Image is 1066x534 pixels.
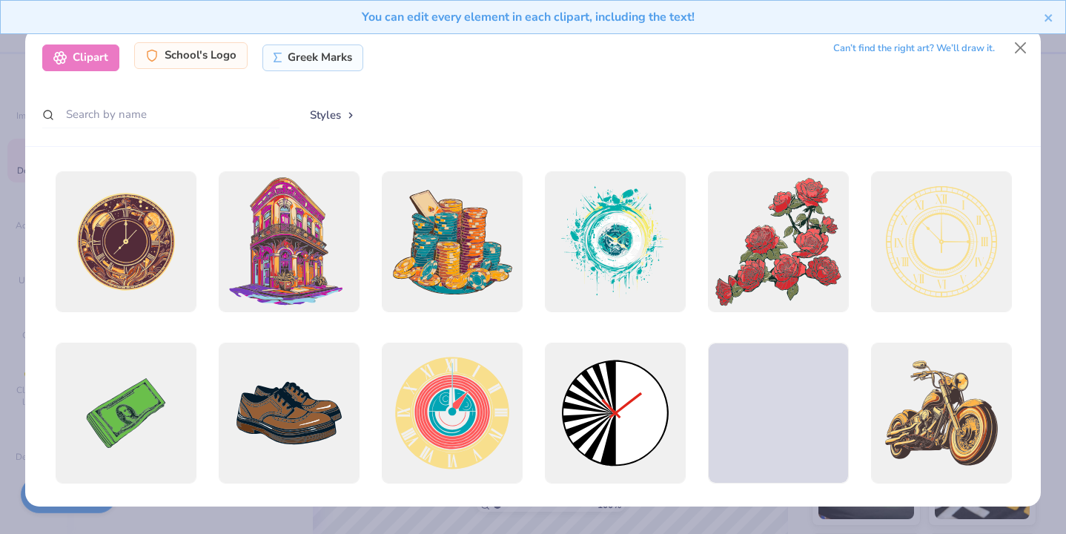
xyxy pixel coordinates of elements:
div: School's Logo [134,42,248,69]
button: Close [1007,34,1035,62]
div: Can’t find the right art? We’ll draw it. [833,36,995,62]
input: Search by name [42,101,279,128]
button: Styles [294,101,371,129]
div: Greek Marks [262,44,364,71]
button: close [1044,8,1054,26]
div: Clipart [42,44,119,71]
div: You can edit every element in each clipart, including the text! [12,8,1044,26]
